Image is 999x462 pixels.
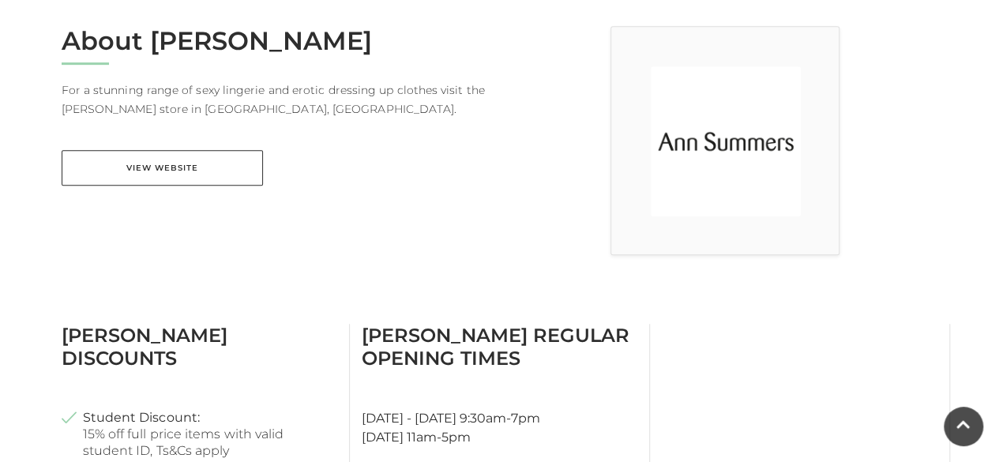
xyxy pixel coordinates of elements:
a: View Website [62,150,263,186]
h3: [PERSON_NAME] Discounts [62,324,337,370]
h3: [PERSON_NAME] Regular Opening Times [362,324,637,370]
strong: Student Discount: [83,409,200,426]
p: For a stunning range of sexy lingerie and erotic dressing up clothes visit the [PERSON_NAME] stor... [62,81,488,118]
h2: About [PERSON_NAME] [62,26,488,56]
li: 15% off full price items with valid student ID, Ts&Cs apply [62,409,337,459]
